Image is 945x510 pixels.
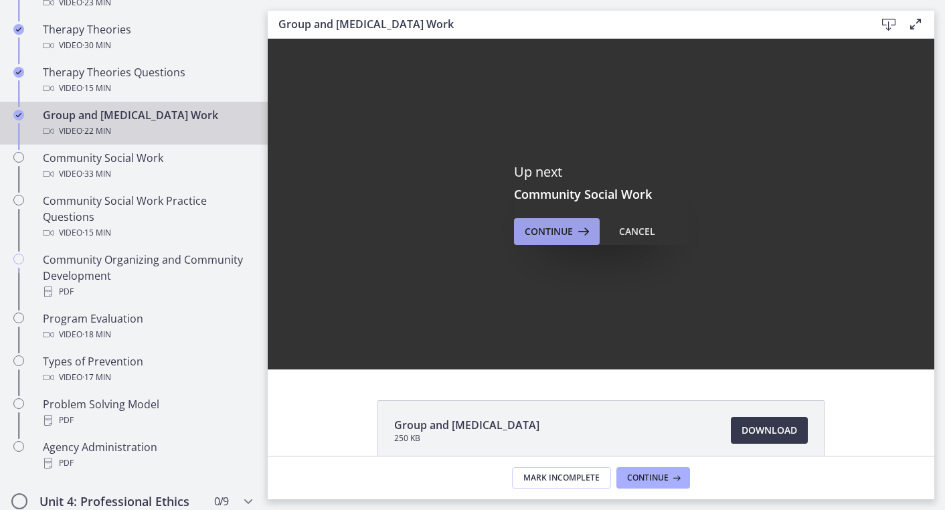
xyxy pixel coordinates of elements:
[82,80,111,96] span: · 15 min
[512,467,611,489] button: Mark Incomplete
[394,433,539,444] span: 250 KB
[742,422,797,438] span: Download
[13,24,24,35] i: Completed
[82,369,111,386] span: · 17 min
[523,473,600,483] span: Mark Incomplete
[82,123,111,139] span: · 22 min
[43,150,252,182] div: Community Social Work
[43,353,252,386] div: Types of Prevention
[43,311,252,343] div: Program Evaluation
[214,493,228,509] span: 0 / 9
[43,225,252,241] div: Video
[43,252,252,300] div: Community Organizing and Community Development
[43,80,252,96] div: Video
[43,327,252,343] div: Video
[43,123,252,139] div: Video
[13,110,24,120] i: Completed
[43,166,252,182] div: Video
[514,218,600,245] button: Continue
[43,455,252,471] div: PDF
[43,412,252,428] div: PDF
[43,37,252,54] div: Video
[43,369,252,386] div: Video
[616,467,690,489] button: Continue
[514,163,688,181] p: Up next
[514,186,688,202] h3: Community Social Work
[43,107,252,139] div: Group and [MEDICAL_DATA] Work
[278,16,854,32] h3: Group and [MEDICAL_DATA] Work
[731,417,808,444] a: Download
[43,284,252,300] div: PDF
[627,473,669,483] span: Continue
[525,224,573,240] span: Continue
[43,193,252,241] div: Community Social Work Practice Questions
[43,396,252,428] div: Problem Solving Model
[394,417,539,433] span: Group and [MEDICAL_DATA]
[608,218,666,245] button: Cancel
[43,21,252,54] div: Therapy Theories
[82,327,111,343] span: · 18 min
[43,64,252,96] div: Therapy Theories Questions
[619,224,655,240] div: Cancel
[82,37,111,54] span: · 30 min
[13,67,24,78] i: Completed
[82,166,111,182] span: · 33 min
[43,439,252,471] div: Agency Administration
[82,225,111,241] span: · 15 min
